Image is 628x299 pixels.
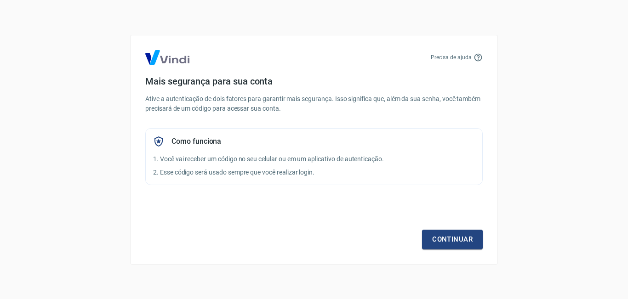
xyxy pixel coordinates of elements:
h5: Como funciona [171,137,221,146]
p: 2. Esse código será usado sempre que você realizar login. [153,168,475,177]
p: 1. Você vai receber um código no seu celular ou em um aplicativo de autenticação. [153,154,475,164]
a: Continuar [422,230,483,249]
p: Precisa de ajuda [431,53,472,62]
p: Ative a autenticação de dois fatores para garantir mais segurança. Isso significa que, além da su... [145,94,483,113]
h4: Mais segurança para sua conta [145,76,483,87]
img: Logo Vind [145,50,189,65]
